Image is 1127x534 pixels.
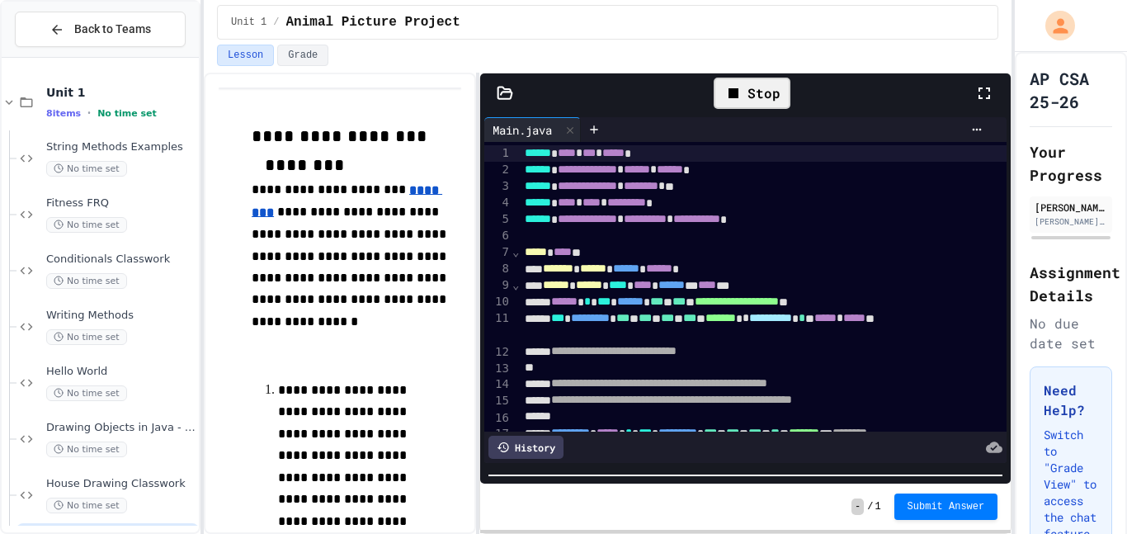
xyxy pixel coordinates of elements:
[46,329,127,345] span: No time set
[46,196,196,210] span: Fitness FRQ
[87,106,91,120] span: •
[46,108,81,119] span: 8 items
[1030,140,1112,187] h2: Your Progress
[851,499,864,515] span: -
[15,12,186,47] button: Back to Teams
[74,21,151,38] span: Back to Teams
[46,365,196,379] span: Hello World
[1030,261,1112,307] h2: Assignment Details
[1030,314,1112,353] div: No due date set
[97,108,157,119] span: No time set
[875,500,880,513] span: 1
[273,16,279,29] span: /
[231,16,266,29] span: Unit 1
[46,309,196,323] span: Writing Methods
[894,494,998,520] button: Submit Answer
[1035,215,1107,228] div: [PERSON_NAME][EMAIL_ADDRESS][DOMAIN_NAME]
[908,500,985,513] span: Submit Answer
[1030,67,1112,113] h1: AP CSA 25-26
[217,45,274,66] button: Lesson
[46,421,196,435] span: Drawing Objects in Java - HW Playposit Code
[46,442,127,457] span: No time set
[46,161,127,177] span: No time set
[46,477,196,491] span: House Drawing Classwork
[46,85,196,100] span: Unit 1
[1035,200,1107,215] div: [PERSON_NAME]
[277,45,328,66] button: Grade
[46,140,196,154] span: String Methods Examples
[867,500,873,513] span: /
[46,273,127,289] span: No time set
[46,385,127,401] span: No time set
[714,78,790,109] div: Stop
[46,253,196,267] span: Conditionals Classwork
[286,12,460,32] span: Animal Picture Project
[46,217,127,233] span: No time set
[1028,7,1079,45] div: My Account
[1044,380,1098,420] h3: Need Help?
[46,498,127,513] span: No time set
